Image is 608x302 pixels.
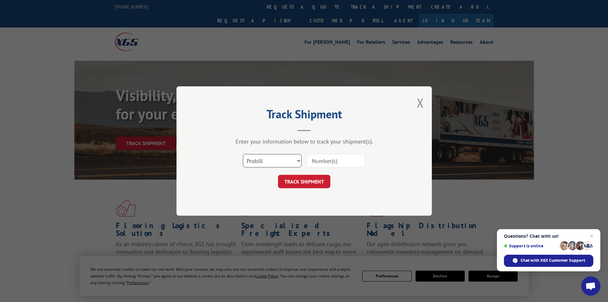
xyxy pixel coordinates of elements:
[208,138,400,145] div: Enter your information below to track your shipment(s).
[521,258,585,263] span: Chat with XGS Customer Support
[504,244,558,248] span: Support is online
[208,110,400,122] h2: Track Shipment
[306,154,365,167] input: Number(s)
[588,232,596,240] span: Close chat
[504,255,593,267] div: Chat with XGS Customer Support
[581,276,600,296] div: Open chat
[504,234,593,239] span: Questions? Chat with us!
[278,175,330,188] button: TRACK SHIPMENT
[417,94,424,111] button: Close modal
